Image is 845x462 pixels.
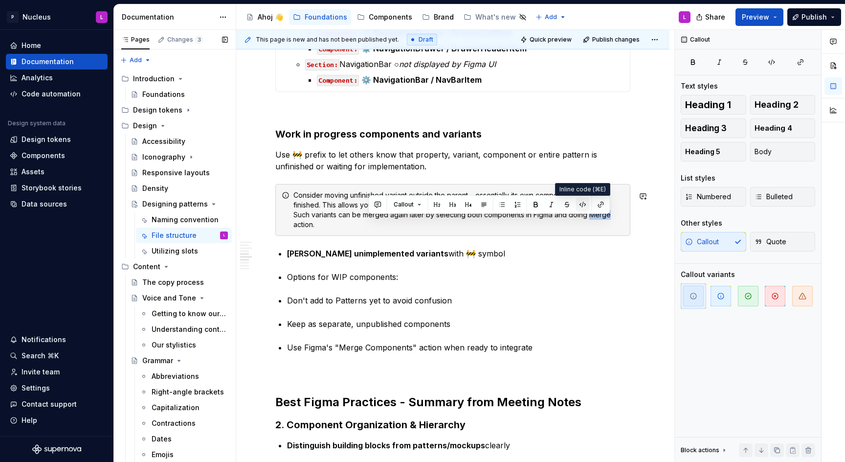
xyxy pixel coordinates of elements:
button: Help [6,413,108,428]
div: Block actions [681,443,728,457]
div: L [223,231,225,240]
button: Heading 4 [750,118,816,138]
a: Iconography [127,149,232,165]
a: The copy process [127,275,232,290]
button: Preview [735,8,783,26]
div: Design system data [8,119,66,127]
em: not displayed by Figma UI [399,59,496,69]
a: Foundations [289,9,351,25]
div: L [683,13,686,21]
div: Voice and Tone [142,293,196,303]
a: Foundations [127,87,232,102]
div: Documentation [122,12,214,22]
div: Ahoj 👋 [258,12,283,22]
strong: Best Figma Practices - Summary from Meeting Notes [275,395,581,409]
span: Add [545,13,557,21]
div: Help [22,416,37,425]
a: Contractions [136,416,232,431]
div: Storybook stories [22,183,82,193]
a: Designing patterns [127,196,232,212]
a: What's new [460,9,531,25]
button: Numbered [681,187,746,207]
div: Components [369,12,412,22]
span: Heading 2 [755,100,799,110]
div: Nucleus [22,12,51,22]
a: Ahoj 👋 [242,9,287,25]
button: Publish [787,8,841,26]
a: Code automation [6,86,108,102]
span: Share [705,12,725,22]
a: Design tokens [6,132,108,147]
div: Inline code (⌘E) [555,183,610,196]
button: PNucleusL [2,6,111,27]
div: Documentation [22,57,74,67]
button: Quick preview [517,33,576,46]
a: Components [353,9,416,25]
button: Body [750,142,816,162]
button: Callout [389,198,426,211]
span: Heading 1 [685,100,731,110]
span: Quote [755,237,786,247]
a: Analytics [6,70,108,86]
a: Brand [418,9,458,25]
svg: Supernova Logo [32,444,81,454]
a: Density [127,181,232,196]
a: Storybook stories [6,180,108,196]
button: Heading 1 [681,95,746,115]
div: Getting to know our voice [152,309,226,319]
span: Publish changes [592,36,640,44]
span: Add [130,56,142,64]
div: Abbreviations [152,371,199,381]
button: Quote [750,232,816,252]
div: P [7,11,19,23]
div: Introduction [117,71,232,87]
strong: 2. Component Organization & Hierarchy [275,419,466,431]
button: Bulleted [750,187,816,207]
div: Contact support [22,399,77,409]
span: This page is new and has not been published yet. [256,36,399,44]
div: Capitalization [152,403,200,413]
div: Search ⌘K [22,351,59,361]
a: Understanding context [136,322,232,337]
span: Bulleted [755,192,793,202]
div: File structure [152,231,197,240]
a: Components [6,148,108,163]
p: Use 🚧 prefix to let others know that property, variant, component or entire pattern is unfinished... [275,149,630,172]
button: Publish changes [580,33,644,46]
div: Responsive layouts [142,168,210,178]
div: Settings [22,383,50,393]
a: Responsive layouts [127,165,232,181]
button: Share [691,8,732,26]
div: Accessibility [142,137,185,146]
p: with 🚧 symbol [287,248,630,259]
a: Naming convention [136,212,232,228]
div: The copy process [142,277,204,287]
div: Block actions [681,446,719,454]
code: Component: [317,75,359,86]
div: Design [117,118,232,134]
span: Numbered [685,192,731,202]
div: Foundations [305,12,347,22]
div: Density [142,184,168,193]
button: Add [117,53,154,67]
div: Other styles [681,218,722,228]
div: Dates [152,434,172,444]
div: Design [133,121,157,131]
button: Notifications [6,332,108,347]
div: Changes [167,36,203,44]
p: NavigationBar ○ [305,58,624,70]
h3: Work in progress components and variants [275,127,630,141]
a: Documentation [6,54,108,69]
div: Design tokens [117,102,232,118]
span: Body [755,147,772,157]
button: Contact support [6,396,108,412]
div: Analytics [22,73,53,83]
a: Capitalization [136,400,232,416]
a: Accessibility [127,134,232,149]
span: Heading 4 [755,123,792,133]
a: Abbreviations [136,369,232,384]
button: Heading 3 [681,118,746,138]
div: Design tokens [22,135,71,144]
a: Settings [6,380,108,396]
